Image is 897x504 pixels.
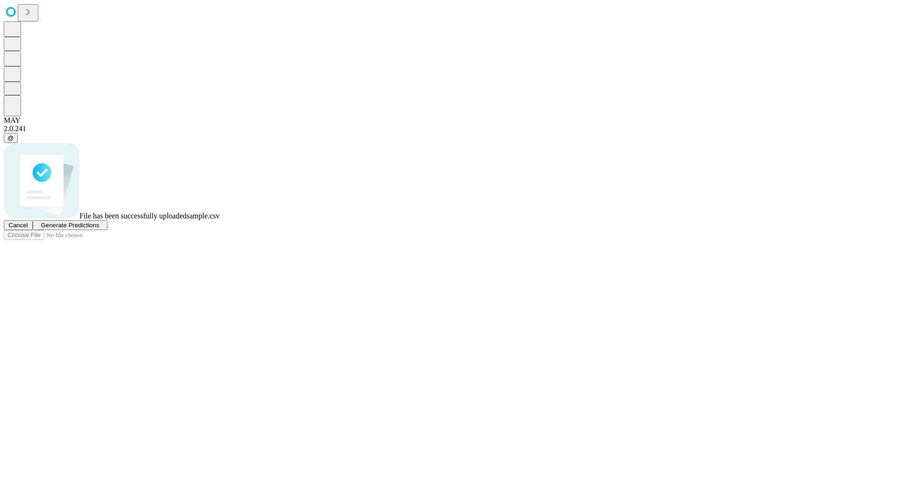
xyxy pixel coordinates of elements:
span: File has been successfully uploaded [79,212,186,220]
span: sample.csv [186,212,220,220]
span: @ [7,134,14,141]
button: Generate Predictions [33,220,107,230]
div: MAY [4,116,893,125]
span: Generate Predictions [41,222,99,229]
button: @ [4,133,18,143]
div: 2.0.241 [4,125,893,133]
span: Cancel [8,222,28,229]
button: Cancel [4,220,33,230]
